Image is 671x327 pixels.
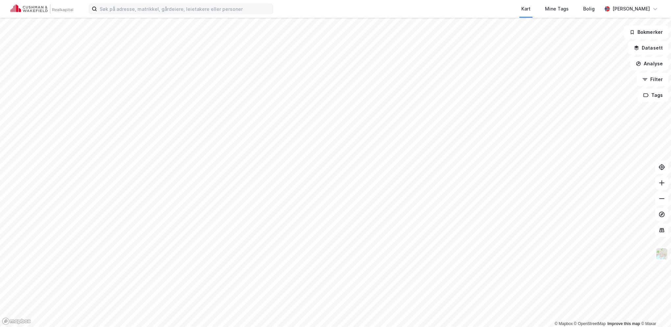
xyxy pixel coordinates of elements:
a: Mapbox homepage [2,317,31,325]
a: OpenStreetMap [574,321,606,326]
button: Datasett [628,41,668,54]
div: Kontrollprogram for chat [638,295,671,327]
a: Mapbox [555,321,573,326]
button: Filter [637,73,668,86]
div: Bolig [583,5,595,13]
a: Improve this map [608,321,640,326]
img: Z [656,248,668,260]
img: cushman-wakefield-realkapital-logo.202ea83816669bd177139c58696a8fa1.svg [11,4,73,13]
div: [PERSON_NAME] [612,5,650,13]
input: Søk på adresse, matrikkel, gårdeiere, leietakere eller personer [97,4,273,14]
div: Kart [521,5,531,13]
button: Analyse [630,57,668,70]
button: Bokmerker [624,26,668,39]
iframe: Chat Widget [638,295,671,327]
button: Tags [638,89,668,102]
div: Mine Tags [545,5,569,13]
